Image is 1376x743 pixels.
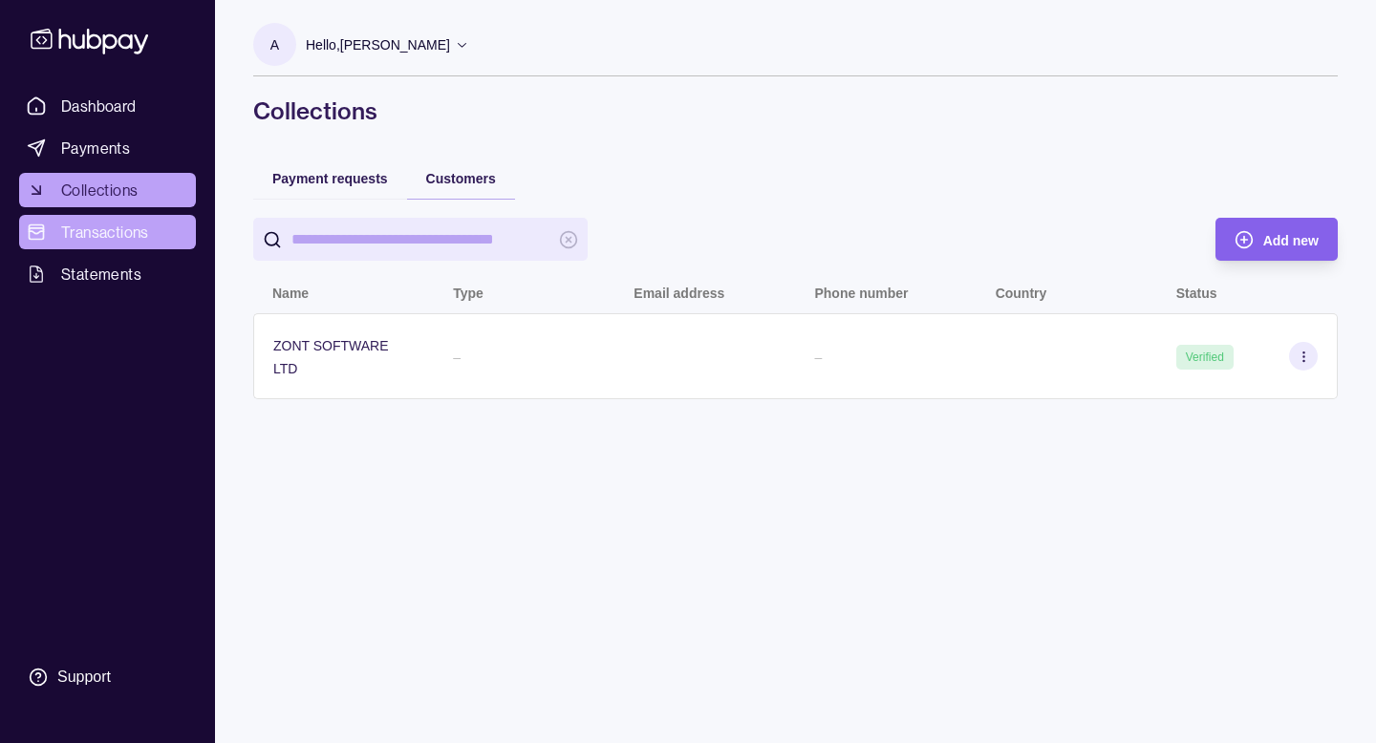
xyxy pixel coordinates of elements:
[1263,233,1319,248] span: Add new
[453,350,461,365] p: –
[61,179,138,202] span: Collections
[453,286,484,301] p: Type
[1215,218,1338,261] button: Add new
[253,96,1338,126] h1: Collections
[61,137,130,159] span: Payments
[19,89,196,123] a: Dashboard
[814,350,822,365] p: –
[814,286,908,301] p: Phone number
[61,263,141,286] span: Statements
[61,95,137,117] span: Dashboard
[19,657,196,697] a: Support
[270,34,279,55] p: A
[19,257,196,291] a: Statements
[61,221,149,244] span: Transactions
[634,286,724,301] p: Email address
[272,171,388,186] span: Payment requests
[306,34,450,55] p: Hello, [PERSON_NAME]
[426,171,496,186] span: Customers
[57,667,111,688] div: Support
[19,173,196,207] a: Collections
[19,215,196,249] a: Transactions
[996,286,1047,301] p: Country
[291,218,549,261] input: search
[1176,286,1217,301] p: Status
[19,131,196,165] a: Payments
[272,286,309,301] p: Name
[273,338,389,376] p: ZONT SOFTWARE LTD
[1186,350,1224,364] span: Verified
